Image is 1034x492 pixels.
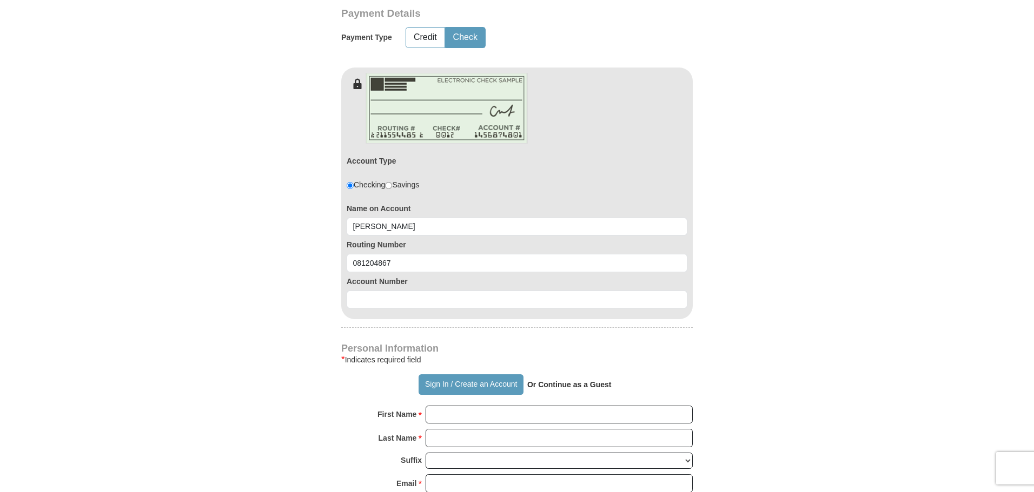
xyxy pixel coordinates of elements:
[446,28,485,48] button: Check
[347,276,687,287] label: Account Number
[347,203,687,214] label: Name on Account
[401,453,422,468] strong: Suffix
[406,28,445,48] button: Credit
[366,73,528,144] img: check-en.png
[347,156,396,166] label: Account Type
[347,239,687,250] label: Routing Number
[341,33,392,42] h5: Payment Type
[379,430,417,446] strong: Last Name
[341,8,617,20] h3: Payment Details
[527,380,612,389] strong: Or Continue as a Guest
[341,353,693,366] div: Indicates required field
[341,344,693,353] h4: Personal Information
[377,407,416,422] strong: First Name
[419,374,523,395] button: Sign In / Create an Account
[347,179,419,190] div: Checking Savings
[396,476,416,491] strong: Email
